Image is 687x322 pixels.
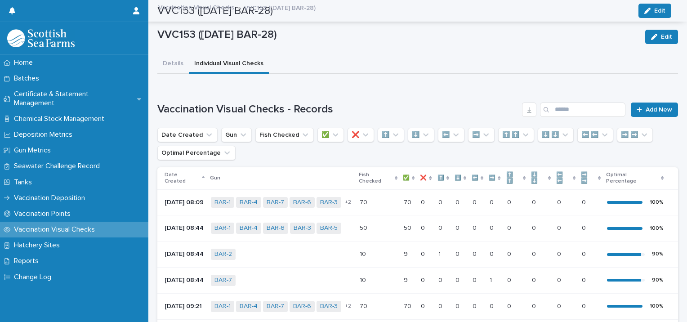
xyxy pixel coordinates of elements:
[490,275,494,284] p: 1
[240,199,258,206] a: BAR-4
[317,128,344,142] button: ✅
[255,128,314,142] button: Fish Checked
[438,223,444,232] p: 0
[214,250,232,258] a: BAR-2
[557,197,563,206] p: 0
[617,128,653,142] button: ➡️ ➡️
[360,197,369,206] p: 70
[577,128,613,142] button: ⬅️ ⬅️
[455,223,461,232] p: 0
[244,2,316,12] p: VVC153 ([DATE] BAR-28)
[10,58,40,67] p: Home
[455,275,461,284] p: 0
[403,173,410,183] p: ✅
[507,301,513,310] p: 0
[157,103,518,116] h1: Vaccination Visual Checks - Records
[165,277,204,284] p: [DATE] 08:44
[631,103,678,117] a: Add New
[650,199,664,206] div: 100 %
[490,249,495,258] p: 0
[240,303,258,310] a: BAR-4
[506,170,521,187] p: ⬆️ ⬆️
[473,223,478,232] p: 0
[10,241,67,250] p: Hatchery Sites
[157,215,678,241] tr: [DATE] 08:44BAR-1 BAR-4 BAR-6 BAR-3 BAR-5 5050 5050 00 00 00 00 00 00 00 00 00 100%
[359,170,393,187] p: Fish Checked
[10,90,137,107] p: Certificate & Statement Management
[582,249,588,258] p: 0
[348,128,374,142] button: ❌
[490,223,495,232] p: 0
[438,275,444,284] p: 0
[557,275,563,284] p: 0
[214,277,232,284] a: BAR-7
[507,197,513,206] p: 0
[473,301,478,310] p: 0
[489,173,495,183] p: ➡️
[490,197,495,206] p: 0
[421,197,427,206] p: 0
[404,223,413,232] p: 50
[210,173,220,183] p: Gun
[581,170,595,187] p: ➡️ ➡️
[214,303,231,310] a: BAR-1
[360,223,369,232] p: 50
[532,197,538,206] p: 0
[498,128,534,142] button: ⬆️ ⬆️
[360,249,368,258] p: 10
[531,170,545,187] p: ⬇️ ⬇️
[10,194,92,202] p: Vaccination Deposition
[345,200,351,205] span: + 2
[10,225,102,234] p: Vaccination Visual Checks
[165,199,204,206] p: [DATE] 08:09
[404,197,413,206] p: 70
[404,275,410,284] p: 9
[557,301,563,310] p: 0
[438,301,444,310] p: 0
[473,275,478,284] p: 0
[158,2,234,12] a: Vaccination Visual Checks
[157,128,218,142] button: Date Created
[10,162,107,170] p: Seawater Challenge Record
[293,199,311,206] a: BAR-6
[473,197,478,206] p: 0
[378,128,404,142] button: ⬆️
[10,210,78,218] p: Vaccination Points
[157,293,678,319] tr: [DATE] 09:21BAR-1 BAR-4 BAR-7 BAR-6 BAR-3 +27070 7070 00 00 00 00 00 00 00 00 00 100%
[421,223,427,232] p: 0
[645,30,678,44] button: Edit
[221,128,252,142] button: Gun
[189,55,269,74] button: Individual Visual Checks
[157,55,189,74] button: Details
[557,249,563,258] p: 0
[420,173,427,183] p: ❌
[455,173,461,183] p: ⬇️
[320,303,338,310] a: BAR-3
[473,249,478,258] p: 0
[507,249,513,258] p: 0
[165,250,204,258] p: [DATE] 08:44
[646,107,672,113] span: Add New
[532,223,538,232] p: 0
[557,223,563,232] p: 0
[582,275,588,284] p: 0
[360,275,368,284] p: 10
[7,29,75,47] img: uOABhIYSsOPhGJQdTwEw
[438,128,464,142] button: ⬅️
[538,128,574,142] button: ⬇️ ⬇️
[540,103,625,117] input: Search
[472,173,478,183] p: ⬅️
[10,74,46,83] p: Batches
[240,224,258,232] a: BAR-4
[556,170,571,187] p: ⬅️ ⬅️
[455,197,461,206] p: 0
[267,199,284,206] a: BAR-7
[294,224,311,232] a: BAR-3
[320,199,338,206] a: BAR-3
[438,249,442,258] p: 1
[421,301,427,310] p: 0
[345,304,351,309] span: + 2
[408,128,434,142] button: ⬇️
[157,146,236,160] button: Optimal Percentage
